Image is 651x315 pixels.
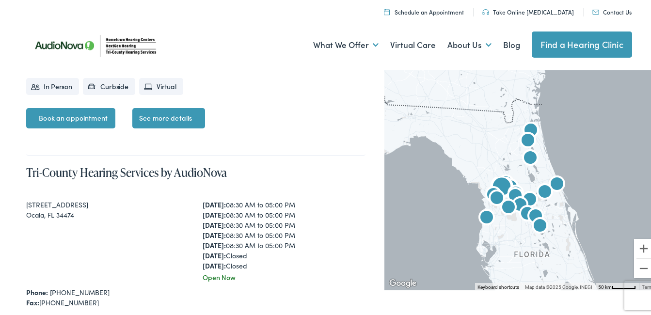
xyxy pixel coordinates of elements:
[203,249,226,258] strong: [DATE]:
[26,296,365,306] div: [PHONE_NUMBER]
[532,30,632,56] a: Find a Hearing Clinic
[387,275,419,288] a: Open this area in Google Maps (opens a new window)
[313,25,379,61] a: What We Offer
[504,181,527,204] div: AudioNova
[524,204,547,227] div: AudioNova
[482,6,574,14] a: Take Online [MEDICAL_DATA]
[203,228,226,238] strong: [DATE]:
[26,106,115,126] a: Book an appointment
[598,283,612,288] span: 50 km
[504,183,527,206] div: AudioNova
[203,198,365,269] div: 08:30 AM to 05:00 PM 08:30 AM to 05:00 PM 08:30 AM to 05:00 PM 08:30 AM to 05:00 PM 08:30 AM to 0...
[482,7,489,13] img: utility icon
[26,198,189,208] div: [STREET_ADDRESS]
[26,208,189,218] div: Ocala, FL 34474
[516,128,540,151] div: AudioNova
[525,283,592,288] span: Map data ©2025 Google, INEGI
[592,6,632,14] a: Contact Us
[490,175,513,198] div: AudioNova
[447,25,492,61] a: About Us
[494,171,518,194] div: Tri-County Hearing Services by AudioNova
[50,285,110,295] a: [PHONE_NUMBER]
[203,218,226,228] strong: [DATE]:
[485,186,508,209] div: Tri-County Hearing Services by AudioNova
[83,76,135,93] li: Curbside
[508,192,532,216] div: AudioNova
[533,179,556,203] div: AudioNova
[497,195,520,218] div: AudioNova
[384,6,464,14] a: Schedule an Appointment
[132,106,205,126] a: See more details
[203,198,226,207] strong: [DATE]:
[519,118,542,141] div: NextGen Hearing by AudioNova
[499,174,522,198] div: AudioNova
[26,285,48,295] strong: Phone:
[203,259,226,268] strong: [DATE]:
[516,201,539,224] div: Tri-County Hearing Services by AudioNova
[139,76,183,93] li: Virtual
[475,205,498,228] div: Tri-County Hearing Services by AudioNova
[518,187,541,210] div: AudioNova
[387,275,419,288] img: Google
[390,25,436,61] a: Virtual Care
[528,213,552,236] div: AudioNova
[595,281,639,288] button: Map Scale: 50 km per 46 pixels
[26,296,39,305] strong: Fax:
[26,76,79,93] li: In Person
[203,208,226,218] strong: [DATE]:
[203,238,226,248] strong: [DATE]:
[26,162,227,178] a: Tri-County Hearing Services by AudioNova
[203,270,365,281] div: Open Now
[545,172,569,195] div: Hometown Hearing by AudioNova
[503,25,520,61] a: Blog
[519,145,542,169] div: NextGen Hearing by AudioNova
[477,282,519,289] button: Keyboard shortcuts
[592,8,599,13] img: utility icon
[384,7,390,13] img: utility icon
[482,182,505,205] div: AudioNova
